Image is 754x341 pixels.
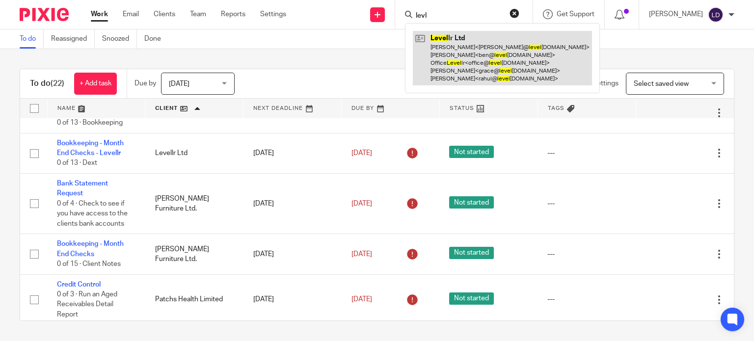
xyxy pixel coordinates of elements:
[20,29,44,49] a: To do
[57,160,97,167] span: 0 of 13 · Dext
[351,200,372,207] span: [DATE]
[547,199,626,209] div: ---
[547,148,626,158] div: ---
[135,79,156,88] p: Due by
[351,296,372,303] span: [DATE]
[649,9,703,19] p: [PERSON_NAME]
[57,240,124,257] a: Bookkeeping - Month End Checks
[260,9,286,19] a: Settings
[169,80,189,87] span: [DATE]
[145,174,243,234] td: [PERSON_NAME] Furniture Ltd.
[144,29,168,49] a: Done
[449,247,494,259] span: Not started
[449,146,494,158] span: Not started
[51,29,95,49] a: Reassigned
[243,234,342,274] td: [DATE]
[548,105,565,111] span: Tags
[57,281,101,288] a: Credit Control
[57,200,128,227] span: 0 of 4 · Check to see if you have access to the clients bank accounts
[74,73,117,95] a: + Add task
[547,294,626,304] div: ---
[221,9,245,19] a: Reports
[57,261,121,267] span: 0 of 15 · Client Notes
[351,150,372,157] span: [DATE]
[449,292,494,305] span: Not started
[243,133,342,173] td: [DATE]
[190,9,206,19] a: Team
[145,274,243,325] td: Patchs Health Limited
[145,234,243,274] td: [PERSON_NAME] Furniture Ltd.
[449,196,494,209] span: Not started
[351,251,372,258] span: [DATE]
[51,79,64,87] span: (22)
[102,29,137,49] a: Snoozed
[123,9,139,19] a: Email
[20,8,69,21] img: Pixie
[634,80,689,87] span: Select saved view
[557,11,594,18] span: Get Support
[57,140,124,157] a: Bookkeeping - Month End Checks - Levellr
[510,8,519,18] button: Clear
[57,180,108,197] a: Bank Statement Request
[547,249,626,259] div: ---
[145,133,243,173] td: Levellr Ltd
[243,274,342,325] td: [DATE]
[57,119,123,126] span: 0 of 13 · Bookkeeping
[57,291,117,318] span: 0 of 3 · Run an Aged Receivables Detail Report
[708,7,724,23] img: svg%3E
[30,79,64,89] h1: To do
[154,9,175,19] a: Clients
[415,12,503,21] input: Search
[91,9,108,19] a: Work
[243,174,342,234] td: [DATE]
